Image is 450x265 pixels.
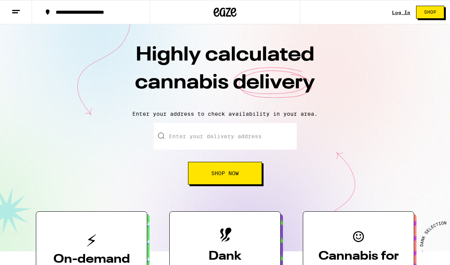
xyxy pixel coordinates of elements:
[392,10,410,15] a: Log In
[188,162,262,185] button: Shop Now
[424,10,436,14] span: Shop
[8,111,442,117] p: Enter your address to check availability in your area.
[410,6,450,19] a: Shop
[92,42,358,105] h1: Highly calculated cannabis delivery
[211,171,239,176] span: Shop Now
[416,6,444,19] button: Shop
[154,123,297,150] input: Enter your delivery address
